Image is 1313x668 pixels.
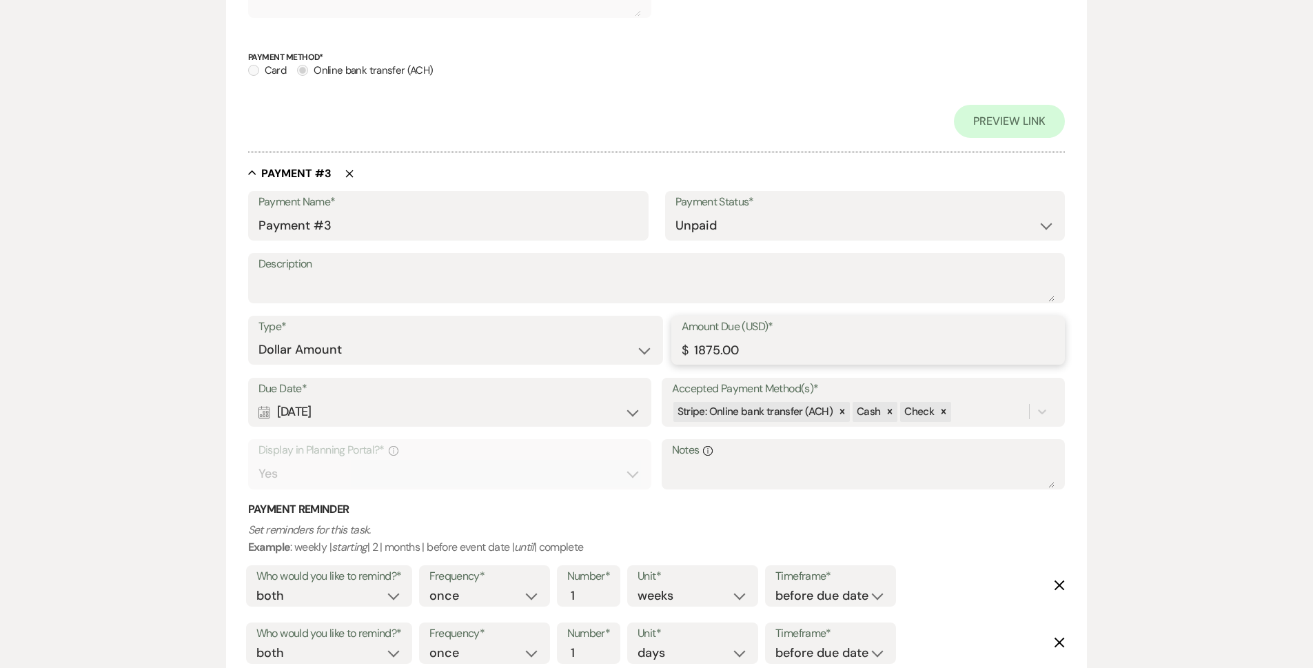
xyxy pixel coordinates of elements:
[256,567,402,587] label: Who would you like to remind?*
[332,540,367,554] i: starting
[672,441,1055,460] label: Notes
[248,51,1066,64] p: Payment Method*
[672,379,1055,399] label: Accepted Payment Method(s)*
[675,192,1055,212] label: Payment Status*
[248,166,332,180] button: Payment #3
[248,521,1066,556] p: : weekly | | 2 | months | before event date | | complete
[258,398,642,425] div: [DATE]
[514,540,534,554] i: until
[258,441,642,460] label: Display in Planning Portal?*
[775,624,886,644] label: Timeframe*
[261,166,332,181] h5: Payment # 3
[297,61,433,80] label: Online bank transfer (ACH)
[567,567,611,587] label: Number*
[954,105,1065,138] a: Preview Link
[248,65,259,76] input: Card
[258,254,1055,274] label: Description
[248,540,291,554] b: Example
[248,61,286,80] label: Card
[775,567,886,587] label: Timeframe*
[297,65,308,76] input: Online bank transfer (ACH)
[678,405,833,418] span: Stripe: Online bank transfer (ACH)
[638,567,748,587] label: Unit*
[429,624,540,644] label: Frequency*
[248,523,371,537] i: Set reminders for this task.
[258,379,642,399] label: Due Date*
[258,192,638,212] label: Payment Name*
[682,341,688,360] div: $
[904,405,934,418] span: Check
[248,502,1066,517] h3: Payment Reminder
[256,624,402,644] label: Who would you like to remind?*
[638,624,748,644] label: Unit*
[857,405,880,418] span: Cash
[682,317,1055,337] label: Amount Due (USD)*
[258,317,653,337] label: Type*
[429,567,540,587] label: Frequency*
[567,624,611,644] label: Number*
